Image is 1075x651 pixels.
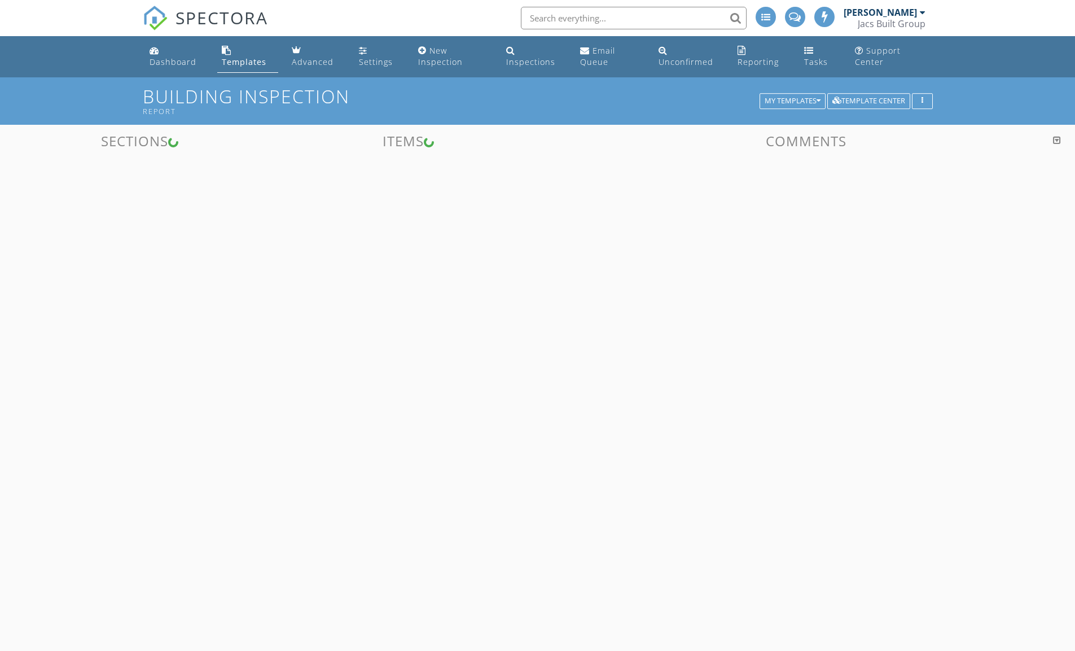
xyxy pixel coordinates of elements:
[765,97,820,105] div: My Templates
[733,41,790,73] a: Reporting
[832,97,905,105] div: Template Center
[804,56,828,67] div: Tasks
[292,56,334,67] div: Advanced
[222,56,266,67] div: Templates
[359,56,393,67] div: Settings
[143,86,933,115] h1: Building Inspection
[738,56,779,67] div: Reporting
[827,93,910,109] button: Template Center
[850,41,931,73] a: Support Center
[800,41,841,73] a: Tasks
[576,41,645,73] a: Email Queue
[659,56,713,67] div: Unconfirmed
[287,41,345,73] a: Advanced
[354,41,405,73] a: Settings
[143,6,168,30] img: The Best Home Inspection Software - Spectora
[844,7,917,18] div: [PERSON_NAME]
[175,6,268,29] span: SPECTORA
[150,56,196,67] div: Dashboard
[217,41,278,73] a: Templates
[827,95,910,105] a: Template Center
[145,41,208,73] a: Dashboard
[545,133,1069,148] h3: Comments
[580,45,615,67] div: Email Queue
[855,45,901,67] div: Support Center
[269,133,537,148] h3: Items
[414,41,493,73] a: New Inspection
[506,56,555,67] div: Inspections
[654,41,724,73] a: Unconfirmed
[143,15,268,39] a: SPECTORA
[760,93,826,109] button: My Templates
[521,7,747,29] input: Search everything...
[502,41,567,73] a: Inspections
[418,45,463,67] div: New Inspection
[858,18,925,29] div: Jacs Built Group
[143,107,764,116] div: Report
